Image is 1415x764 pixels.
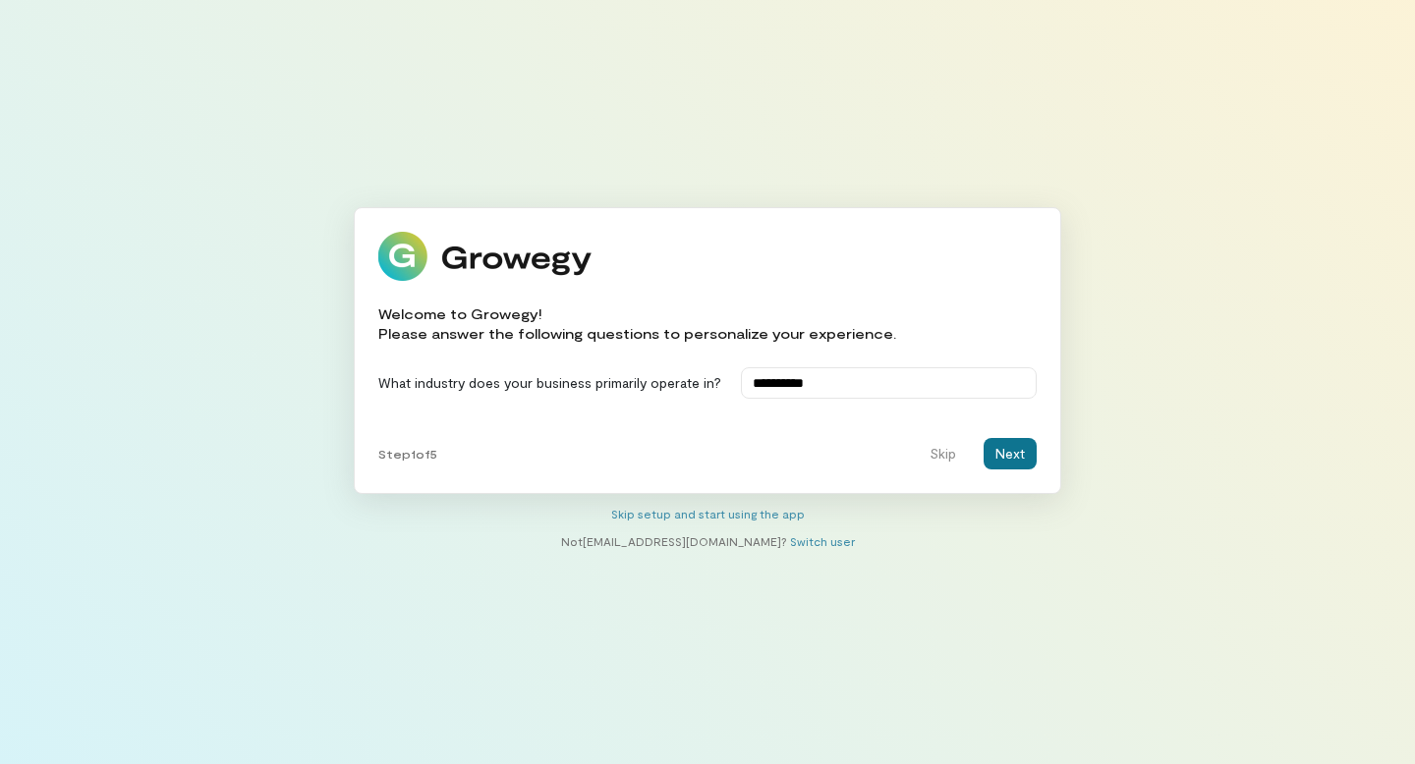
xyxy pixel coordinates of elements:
[790,534,855,548] a: Switch user
[611,507,805,520] a: Skip setup and start using the app
[378,232,593,281] img: Growegy logo
[378,304,896,344] div: Welcome to Growegy! Please answer the following questions to personalize your experience.
[918,438,968,469] button: Skip
[378,373,721,393] label: What industry does your business primarily operate in?
[984,438,1037,469] button: Next
[378,446,437,462] span: Step 1 of 5
[561,534,787,548] span: Not [EMAIL_ADDRESS][DOMAIN_NAME] ?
